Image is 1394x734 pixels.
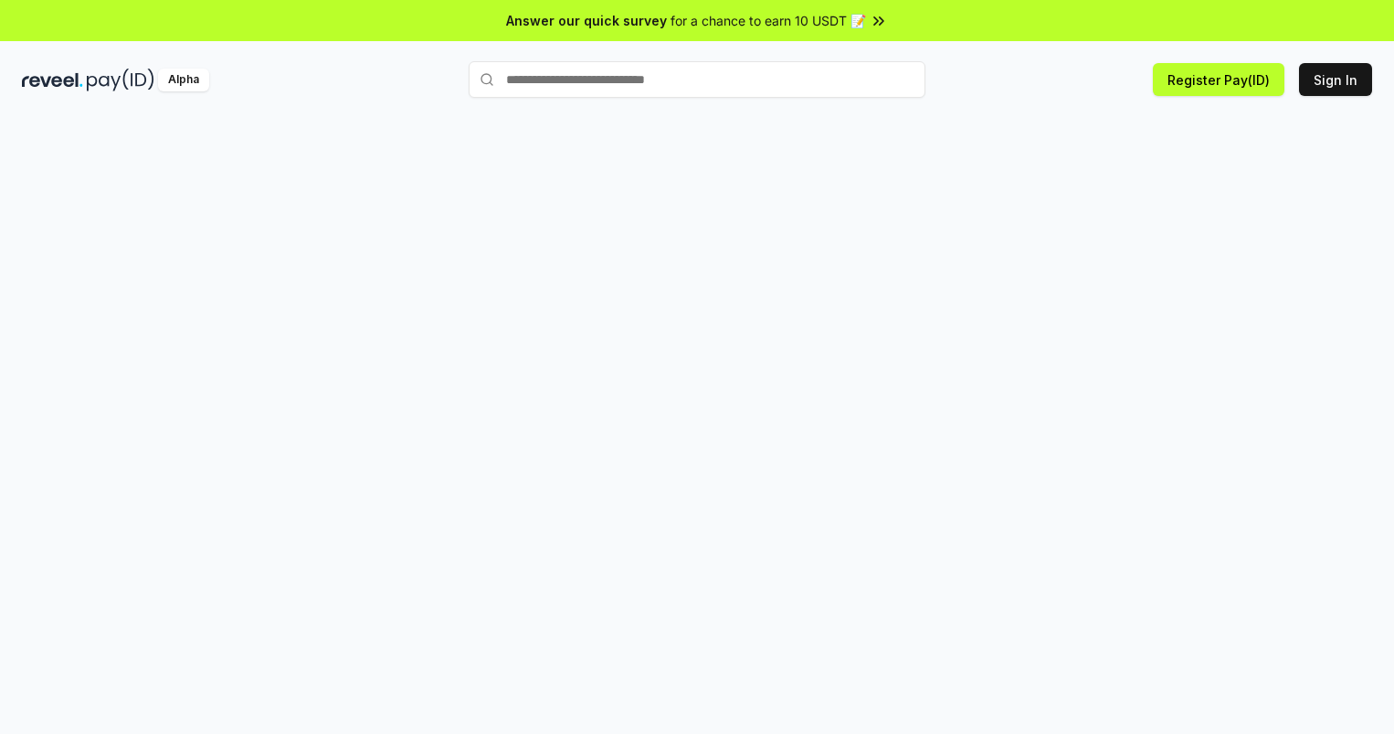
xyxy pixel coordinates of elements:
[1153,63,1284,96] button: Register Pay(ID)
[22,69,83,91] img: reveel_dark
[506,11,667,30] span: Answer our quick survey
[87,69,154,91] img: pay_id
[671,11,866,30] span: for a chance to earn 10 USDT 📝
[1299,63,1372,96] button: Sign In
[158,69,209,91] div: Alpha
